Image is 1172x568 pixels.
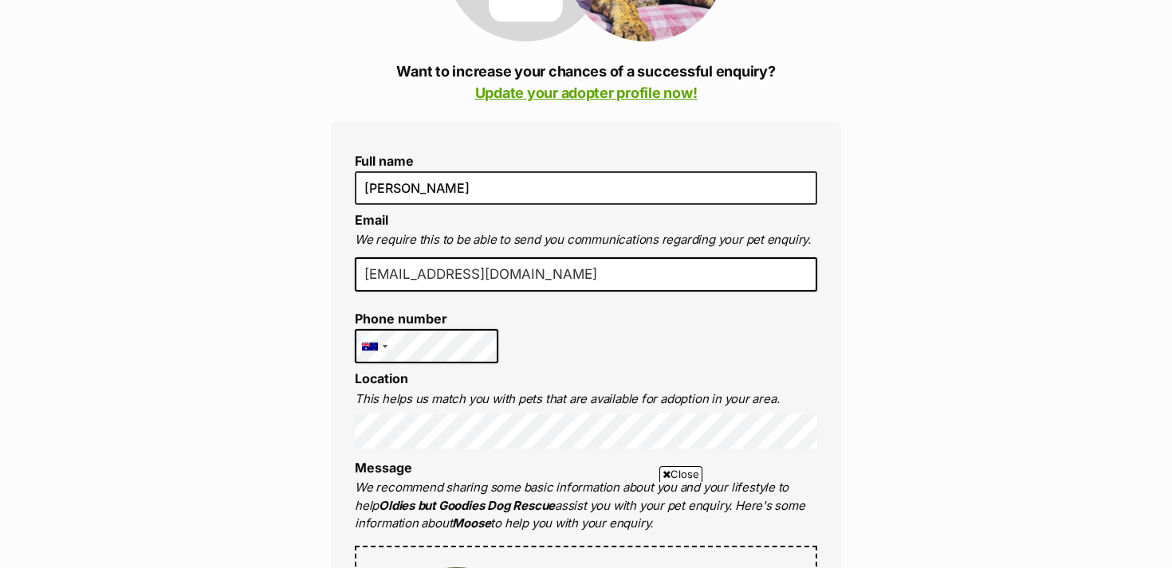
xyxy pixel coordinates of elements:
[355,370,408,386] label: Location
[659,466,702,482] span: Close
[355,154,817,168] label: Full name
[356,330,392,363] div: Australia: +61
[355,212,388,228] label: Email
[355,460,412,476] label: Message
[355,390,817,409] p: This helps us match you with pets that are available for adoption in your area.
[355,311,498,326] label: Phone number
[296,488,876,560] iframe: Advertisement
[355,231,817,249] p: We require this to be able to send you communications regarding your pet enquiry.
[355,171,817,205] input: E.g. Jimmy Chew
[331,61,841,104] p: Want to increase your chances of a successful enquiry?
[475,84,698,101] a: Update your adopter profile now!
[355,479,817,533] p: We recommend sharing some basic information about you and your lifestyle to help assist you with ...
